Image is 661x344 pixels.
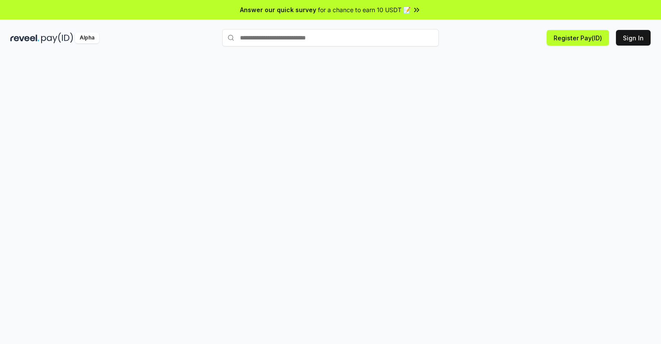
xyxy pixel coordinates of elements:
[75,33,99,43] div: Alpha
[547,30,609,46] button: Register Pay(ID)
[318,5,411,14] span: for a chance to earn 10 USDT 📝
[240,5,316,14] span: Answer our quick survey
[10,33,39,43] img: reveel_dark
[616,30,651,46] button: Sign In
[41,33,73,43] img: pay_id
